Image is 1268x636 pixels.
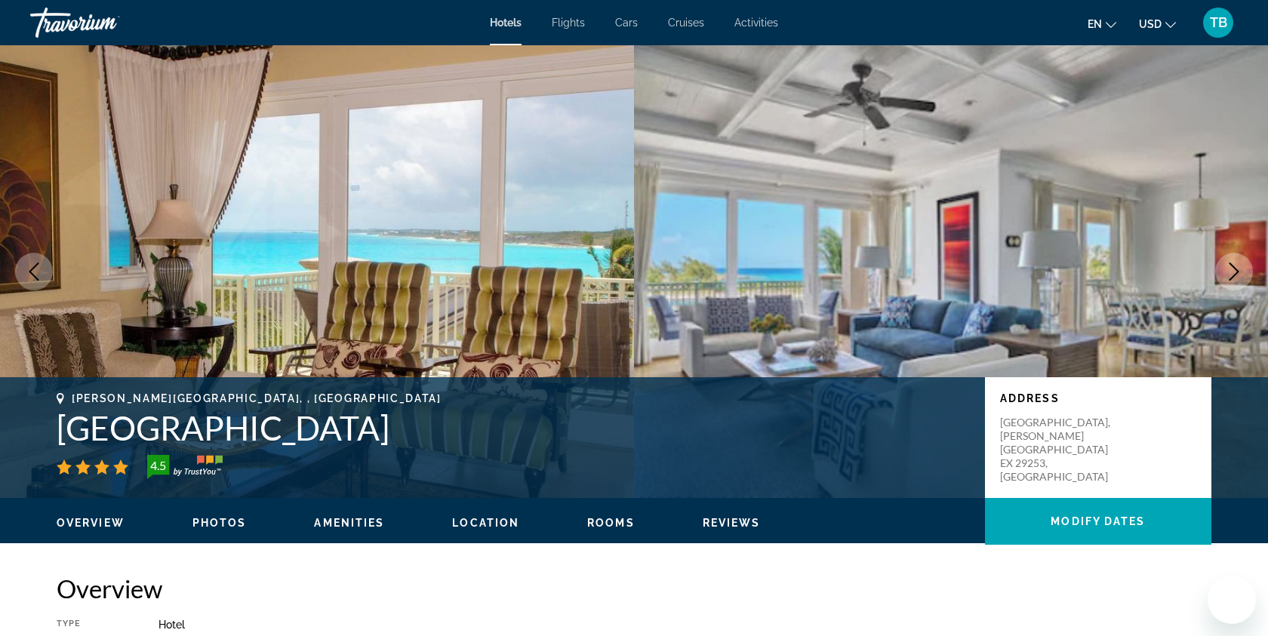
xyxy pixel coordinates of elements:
button: User Menu [1199,7,1238,38]
button: Location [452,516,519,530]
a: Hotels [490,17,522,29]
button: Overview [57,516,125,530]
span: en [1088,18,1102,30]
p: [GEOGRAPHIC_DATA], [PERSON_NAME][GEOGRAPHIC_DATA] EX 29253, [GEOGRAPHIC_DATA] [1000,416,1121,484]
p: Address [1000,392,1196,404]
a: Activities [734,17,778,29]
span: [PERSON_NAME][GEOGRAPHIC_DATA], , [GEOGRAPHIC_DATA] [72,392,442,404]
button: Change currency [1139,13,1176,35]
span: Amenities [314,517,384,529]
button: Amenities [314,516,384,530]
span: USD [1139,18,1162,30]
button: Previous image [15,253,53,290]
button: Modify Dates [985,498,1211,545]
h2: Overview [57,573,1211,604]
button: Next image [1215,253,1253,290]
span: Overview [57,517,125,529]
h1: [GEOGRAPHIC_DATA] [57,408,970,447]
span: TB [1210,15,1227,30]
button: Rooms [587,516,635,530]
a: Travorium [30,3,181,42]
div: Hotel [158,619,1211,631]
img: TrustYou guest rating badge [147,455,223,479]
button: Photos [192,516,247,530]
div: Type [57,619,121,631]
a: Flights [552,17,585,29]
a: Cruises [668,17,704,29]
span: Modify Dates [1051,515,1145,527]
span: Rooms [587,517,635,529]
div: 4.5 [143,456,173,475]
span: Photos [192,517,247,529]
span: Location [452,517,519,529]
span: Reviews [703,517,761,529]
button: Reviews [703,516,761,530]
a: Cars [615,17,638,29]
iframe: Button to launch messaging window [1208,576,1256,624]
button: Change language [1088,13,1116,35]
